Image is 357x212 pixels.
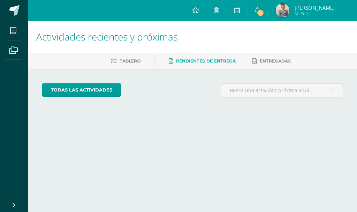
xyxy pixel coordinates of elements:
[275,3,289,17] img: fedc5675c42dd241bb57c70963a39886.png
[295,4,335,11] span: [PERSON_NAME]
[252,56,291,67] a: Entregadas
[257,9,264,17] span: 5
[295,10,335,16] span: Mi Perfil
[120,58,140,64] span: Tablero
[42,83,121,97] a: todas las Actividades
[221,83,343,97] input: Busca una actividad próxima aquí...
[36,30,178,43] span: Actividades recientes y próximas
[260,58,291,64] span: Entregadas
[111,56,140,67] a: Tablero
[169,56,236,67] a: Pendientes de entrega
[176,58,236,64] span: Pendientes de entrega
